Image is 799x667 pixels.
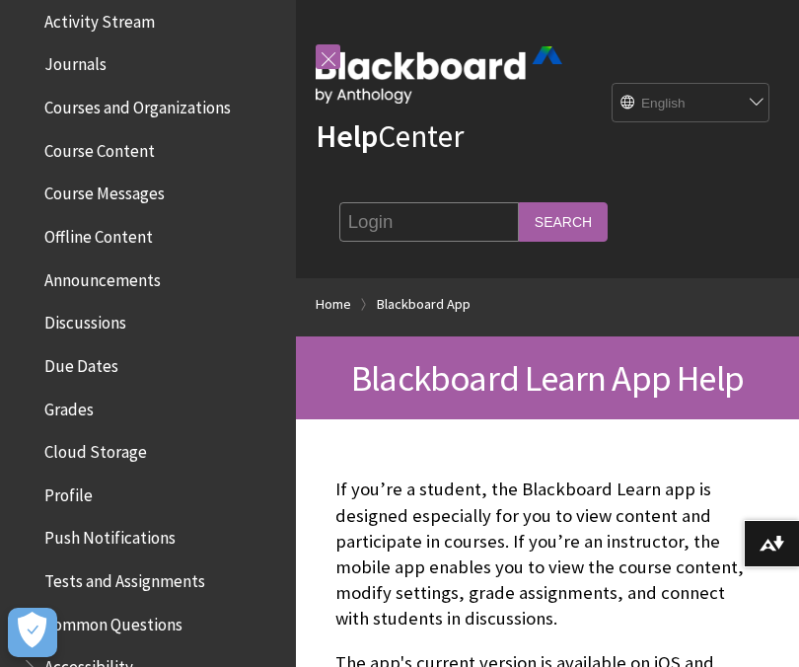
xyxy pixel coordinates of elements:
[316,46,562,104] img: Blackboard by Anthology
[44,349,118,376] span: Due Dates
[613,84,770,123] select: Site Language Selector
[316,116,464,156] a: HelpCenter
[44,263,161,290] span: Announcements
[44,306,126,333] span: Discussions
[316,292,351,317] a: Home
[44,393,94,419] span: Grades
[316,116,378,156] strong: Help
[44,608,182,634] span: Common Questions
[519,202,608,241] input: Search
[44,91,231,117] span: Courses and Organizations
[44,5,155,32] span: Activity Stream
[44,522,176,549] span: Push Notifications
[44,134,155,161] span: Course Content
[44,435,147,462] span: Cloud Storage
[8,608,57,657] button: Open Preferences
[44,48,107,75] span: Journals
[335,477,760,631] p: If you’re a student, the Blackboard Learn app is designed especially for you to view content and ...
[44,220,153,247] span: Offline Content
[44,564,205,591] span: Tests and Assignments
[44,479,93,505] span: Profile
[44,178,165,204] span: Course Messages
[377,292,471,317] a: Blackboard App
[351,355,744,401] span: Blackboard Learn App Help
